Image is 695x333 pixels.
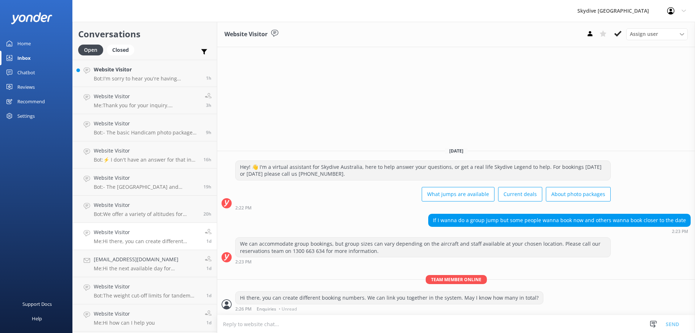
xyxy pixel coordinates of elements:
[672,229,688,234] strong: 2:23 PM
[94,184,198,190] p: Bot: - The [GEOGRAPHIC_DATA] and [GEOGRAPHIC_DATA] skydiving locations in [GEOGRAPHIC_DATA] are n...
[94,201,198,209] h4: Website Visitor
[94,102,199,109] p: Me: Thank you for your inquiry. Unfortunately, our shuttle service is strictly for registered jum...
[426,275,487,284] span: Team member online
[206,238,211,244] span: Aug 20 2025 02:26pm (UTC +10:00) Australia/Brisbane
[107,46,138,54] a: Closed
[94,174,198,182] h4: Website Visitor
[17,94,45,109] div: Recommend
[94,120,201,128] h4: Website Visitor
[206,292,211,299] span: Aug 20 2025 11:33am (UTC +10:00) Australia/Brisbane
[235,206,252,210] strong: 2:22 PM
[107,45,134,55] div: Closed
[73,141,217,168] a: Website VisitorBot:⚡ I don't have an answer for that in my knowledge base. Please try and rephras...
[428,229,691,234] div: Aug 20 2025 02:23pm (UTC +10:00) Australia/Brisbane
[94,92,199,100] h4: Website Visitor
[73,87,217,114] a: Website VisitorMe:Thank you for your inquiry. Unfortunately, our shuttle service is strictly for ...
[17,51,31,65] div: Inbox
[236,161,610,180] div: Hey! 👋 I'm a virtual assistant for Skydive Australia, here to help answer your questions, or get ...
[17,36,31,51] div: Home
[73,114,217,141] a: Website VisitorBot:- The basic Handicam photo package costs $129 per person and includes photos o...
[206,75,211,81] span: Aug 21 2025 02:51pm (UTC +10:00) Australia/Brisbane
[224,30,268,39] h3: Website Visitor
[630,30,658,38] span: Assign user
[236,292,543,304] div: Hi there, you can create different booking numbers. We can link you together in the system. May I...
[203,184,211,190] span: Aug 20 2025 09:04pm (UTC +10:00) Australia/Brisbane
[73,223,217,250] a: Website VisitorMe:Hi there, you can create different booking numbers. We can link you together in...
[94,238,199,245] p: Me: Hi there, you can create different booking numbers. We can link you together in the system. M...
[78,45,103,55] div: Open
[206,102,211,108] span: Aug 21 2025 12:51pm (UTC +10:00) Australia/Brisbane
[235,307,252,311] strong: 2:26 PM
[422,187,494,201] button: What jumps are available
[626,28,688,40] div: Assign User
[11,12,52,24] img: yonder-white-logo.png
[94,283,201,291] h4: Website Visitor
[94,147,198,155] h4: Website Visitor
[94,75,201,82] p: Bot: I'm sorry to hear you're having problems with the booking process. Please call us on [PHONE_...
[78,27,211,41] h2: Conversations
[94,129,201,136] p: Bot: - The basic Handicam photo package costs $129 per person and includes photos of your entire ...
[94,255,199,263] h4: [EMAIL_ADDRESS][DOMAIN_NAME]
[445,148,468,154] span: [DATE]
[94,310,155,318] h4: Website Visitor
[78,46,107,54] a: Open
[94,157,198,163] p: Bot: ⚡ I don't have an answer for that in my knowledge base. Please try and rephrase your questio...
[235,205,611,210] div: Aug 20 2025 02:22pm (UTC +10:00) Australia/Brisbane
[236,238,610,257] div: We can accommodate group bookings, but group sizes can vary depending on the aircraft and staff a...
[22,297,52,311] div: Support Docs
[17,109,35,123] div: Settings
[546,187,611,201] button: About photo packages
[257,307,276,311] span: Enquiries
[73,196,217,223] a: Website VisitorBot:We offer a variety of altitudes for skydiving, with all dropzones providing ju...
[94,228,199,236] h4: Website Visitor
[73,60,217,87] a: Website VisitorBot:I'm sorry to hear you're having problems with the booking process. Please call...
[203,157,211,163] span: Aug 21 2025 12:06am (UTC +10:00) Australia/Brisbane
[94,211,198,217] p: Bot: We offer a variety of altitudes for skydiving, with all dropzones providing jumps up to 15,0...
[203,211,211,217] span: Aug 20 2025 08:14pm (UTC +10:00) Australia/Brisbane
[73,168,217,196] a: Website VisitorBot:- The [GEOGRAPHIC_DATA] and [GEOGRAPHIC_DATA] skydiving locations in [GEOGRAPH...
[94,292,201,299] p: Bot: The weight cut-off limits for tandem skydiving vary by drop zone and by day, but at most dro...
[94,320,155,326] p: Me: Hi how can I help you
[498,187,542,201] button: Current deals
[17,65,35,80] div: Chatbot
[94,66,201,74] h4: Website Visitor
[235,259,611,264] div: Aug 20 2025 02:23pm (UTC +10:00) Australia/Brisbane
[206,129,211,136] span: Aug 21 2025 06:29am (UTC +10:00) Australia/Brisbane
[73,250,217,277] a: [EMAIL_ADDRESS][DOMAIN_NAME]Me:Hi the next available day for [PERSON_NAME][GEOGRAPHIC_DATA] with ...
[17,80,35,94] div: Reviews
[94,265,199,272] p: Me: Hi the next available day for [PERSON_NAME][GEOGRAPHIC_DATA] with local pick up service will ...
[279,307,297,311] span: • Unread
[73,277,217,304] a: Website VisitorBot:The weight cut-off limits for tandem skydiving vary by drop zone and by day, b...
[206,265,211,271] span: Aug 20 2025 02:17pm (UTC +10:00) Australia/Brisbane
[429,214,690,226] div: If I wanna do a group jump but some people wanna book now and others wanna book closer to the date
[235,306,543,311] div: Aug 20 2025 02:26pm (UTC +10:00) Australia/Brisbane
[73,304,217,332] a: Website VisitorMe:Hi how can I help you1d
[206,320,211,326] span: Aug 20 2025 07:51am (UTC +10:00) Australia/Brisbane
[32,311,42,326] div: Help
[235,260,252,264] strong: 2:23 PM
